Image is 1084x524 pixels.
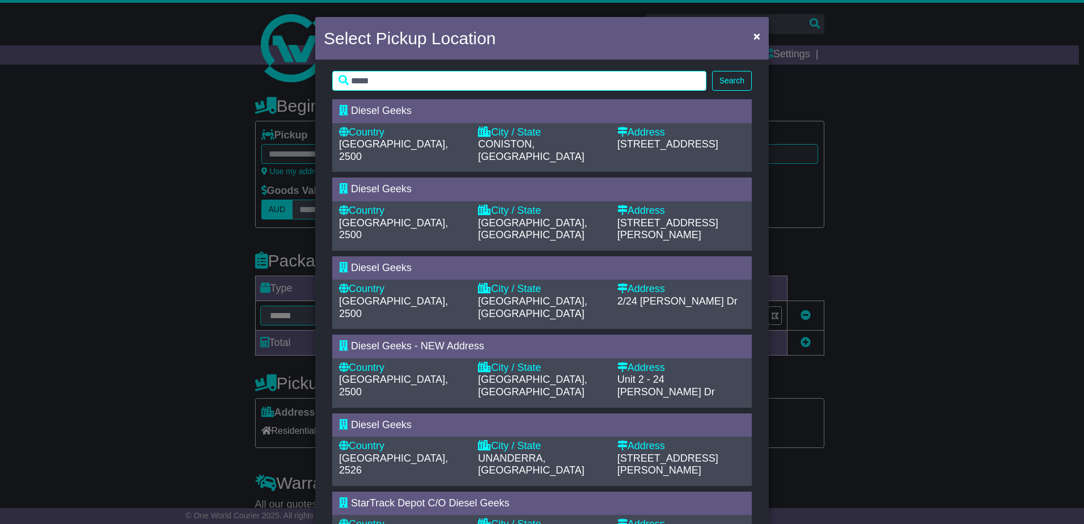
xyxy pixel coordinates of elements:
[351,183,412,195] span: Diesel Geeks
[478,440,605,453] div: City / State
[617,374,715,398] span: Unit 2 - 24 [PERSON_NAME] Dr
[324,26,496,51] h4: Select Pickup Location
[351,340,484,352] span: Diesel Geeks - NEW Address
[617,295,738,307] span: 2/24 [PERSON_NAME] Dr
[478,205,605,217] div: City / State
[617,126,745,139] div: Address
[339,138,448,162] span: [GEOGRAPHIC_DATA], 2500
[478,217,587,241] span: [GEOGRAPHIC_DATA], [GEOGRAPHIC_DATA]
[339,440,467,453] div: Country
[351,497,509,509] span: StarTrack Depot C/O Diesel Geeks
[478,295,587,319] span: [GEOGRAPHIC_DATA], [GEOGRAPHIC_DATA]
[617,440,745,453] div: Address
[478,138,584,162] span: CONISTON, [GEOGRAPHIC_DATA]
[617,362,745,374] div: Address
[617,138,718,150] span: [STREET_ADDRESS]
[339,295,448,319] span: [GEOGRAPHIC_DATA], 2500
[478,126,605,139] div: City / State
[351,262,412,273] span: Diesel Geeks
[339,362,467,374] div: Country
[351,105,412,116] span: Diesel Geeks
[339,453,448,476] span: [GEOGRAPHIC_DATA], 2526
[339,283,467,295] div: Country
[478,374,587,398] span: [GEOGRAPHIC_DATA], [GEOGRAPHIC_DATA]
[478,362,605,374] div: City / State
[617,453,718,476] span: [STREET_ADDRESS][PERSON_NAME]
[339,217,448,241] span: [GEOGRAPHIC_DATA], 2500
[712,71,752,91] button: Search
[617,205,745,217] div: Address
[339,126,467,139] div: Country
[339,205,467,217] div: Country
[339,374,448,398] span: [GEOGRAPHIC_DATA], 2500
[617,217,718,241] span: [STREET_ADDRESS][PERSON_NAME]
[617,283,745,295] div: Address
[748,24,766,48] button: Close
[478,453,584,476] span: UNANDERRA, [GEOGRAPHIC_DATA]
[351,419,412,430] span: Diesel Geeks
[753,29,760,43] span: ×
[478,283,605,295] div: City / State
